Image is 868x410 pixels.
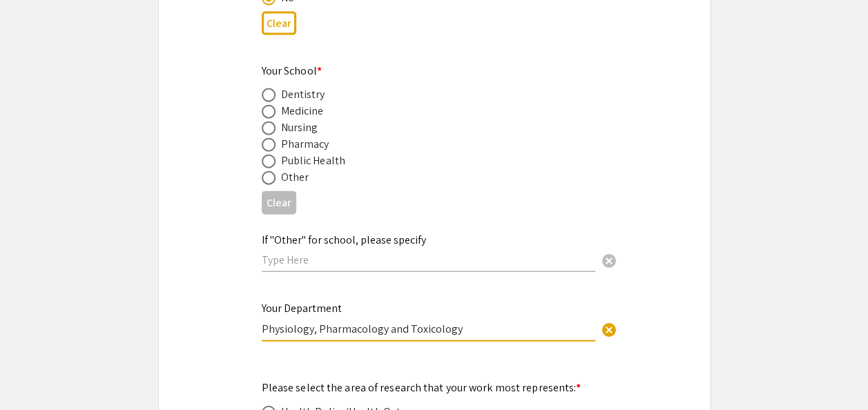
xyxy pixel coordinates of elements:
div: Medicine [281,103,324,119]
input: Type Here [262,322,595,336]
div: Pharmacy [281,136,329,153]
div: Nursing [281,119,318,136]
iframe: Chat [10,348,59,400]
button: Clear [595,315,623,343]
div: Public Health [281,153,345,169]
div: Dentistry [281,86,325,103]
button: Clear [262,12,296,35]
mat-label: Your School [262,64,322,78]
mat-label: Please select the area of research that your work most represents: [262,380,581,395]
button: Clear [262,191,296,214]
button: Clear [595,246,623,274]
input: Type Here [262,253,595,267]
span: cancel [601,253,617,269]
span: cancel [601,322,617,338]
mat-label: Your Department [262,301,342,315]
mat-label: If "Other" for school, please specify [262,233,426,247]
div: Other [281,169,309,186]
